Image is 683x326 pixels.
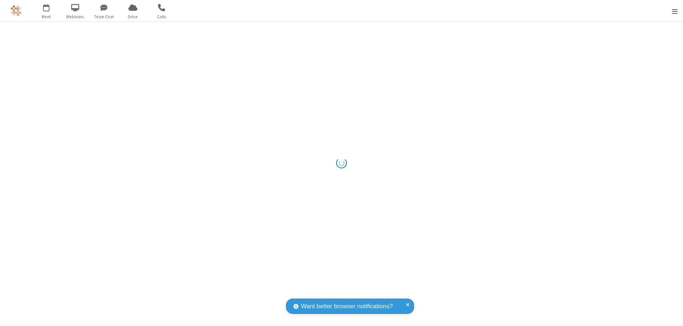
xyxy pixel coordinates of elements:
[301,302,393,311] span: Want better browser notifications?
[62,14,89,20] span: Webinars
[120,14,146,20] span: Drive
[33,14,60,20] span: Meet
[148,14,175,20] span: Calls
[11,5,21,16] img: QA Selenium DO NOT DELETE OR CHANGE
[91,14,117,20] span: Team Chat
